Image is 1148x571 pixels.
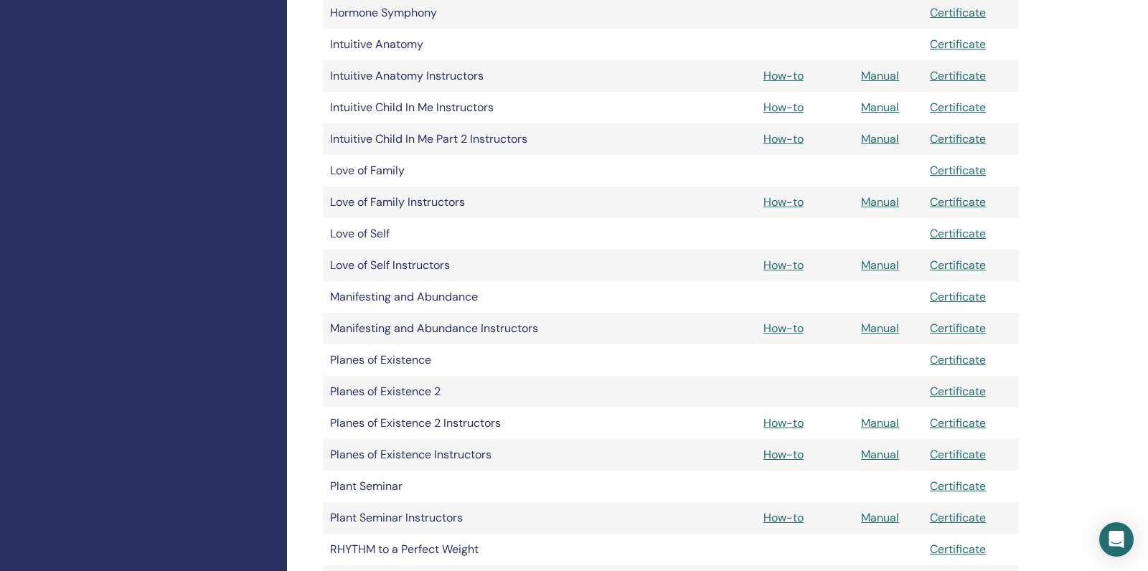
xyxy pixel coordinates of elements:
div: Open Intercom Messenger [1099,522,1134,557]
a: Certificate [930,100,986,115]
a: Certificate [930,415,986,430]
td: Planes of Existence 2 [323,376,581,407]
td: RHYTHM to a Perfect Weight [323,534,581,565]
a: Manual [861,447,899,462]
a: Certificate [930,37,986,52]
a: Certificate [930,384,986,399]
a: Certificate [930,289,986,304]
a: Manual [861,510,899,525]
a: Manual [861,100,899,115]
a: Manual [861,68,899,83]
a: How-to [763,321,804,336]
td: Planes of Existence 2 Instructors [323,407,581,439]
td: Intuitive Anatomy Instructors [323,60,581,92]
td: Planes of Existence Instructors [323,439,581,471]
td: Love of Family [323,155,581,187]
a: Certificate [930,321,986,336]
a: How-to [763,510,804,525]
a: How-to [763,447,804,462]
a: How-to [763,415,804,430]
a: How-to [763,194,804,209]
a: Certificate [930,258,986,273]
a: Manual [861,194,899,209]
td: Love of Self [323,218,581,250]
a: Certificate [930,68,986,83]
td: Manifesting and Abundance Instructors [323,313,581,344]
a: Manual [861,131,899,146]
td: Plant Seminar [323,471,581,502]
a: Certificate [930,447,986,462]
a: How-to [763,131,804,146]
a: Manual [861,415,899,430]
td: Love of Family Instructors [323,187,581,218]
a: Manual [861,258,899,273]
td: Manifesting and Abundance [323,281,581,313]
a: Manual [861,321,899,336]
td: Intuitive Child In Me Instructors [323,92,581,123]
a: Certificate [930,194,986,209]
a: How-to [763,100,804,115]
a: Certificate [930,510,986,525]
a: Certificate [930,352,986,367]
td: Intuitive Child In Me Part 2 Instructors [323,123,581,155]
a: Certificate [930,131,986,146]
a: How-to [763,68,804,83]
a: How-to [763,258,804,273]
a: Certificate [930,5,986,20]
td: Love of Self Instructors [323,250,581,281]
td: Planes of Existence [323,344,581,376]
a: Certificate [930,163,986,178]
a: Certificate [930,226,986,241]
a: Certificate [930,478,986,494]
a: Certificate [930,542,986,557]
td: Intuitive Anatomy [323,29,581,60]
td: Plant Seminar Instructors [323,502,581,534]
